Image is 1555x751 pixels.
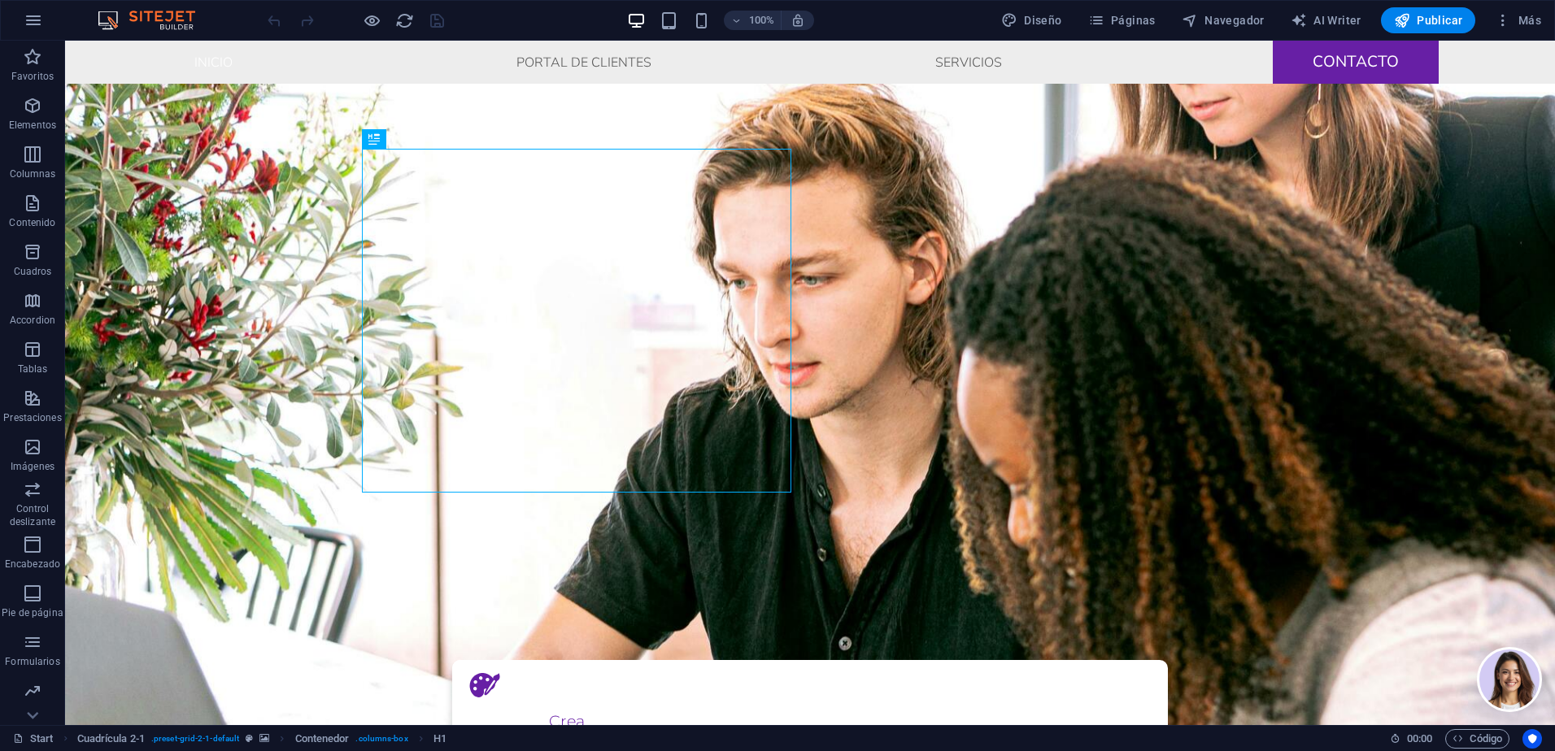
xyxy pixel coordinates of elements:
p: Formularios [5,655,59,668]
span: . columns-box [355,729,407,749]
button: Haz clic para salir del modo de previsualización y seguir editando [362,11,381,30]
span: AI Writer [1291,12,1361,28]
span: Código [1453,729,1502,749]
button: Diseño [995,7,1069,33]
p: Columnas [10,167,56,180]
button: Páginas [1082,7,1162,33]
i: Este elemento es un preajuste personalizable [246,734,253,743]
p: Prestaciones [3,411,61,424]
span: Navegador [1182,12,1265,28]
i: Volver a cargar página [395,11,414,30]
p: Contenido [9,216,55,229]
button: Usercentrics [1522,729,1542,749]
span: Páginas [1088,12,1156,28]
img: agent [1416,609,1472,669]
i: Este elemento contiene un fondo [259,734,269,743]
button: 100% [724,11,782,30]
span: Más [1495,12,1541,28]
button: Publicar [1381,7,1476,33]
button: reload [394,11,414,30]
nav: breadcrumb [77,729,446,749]
button: Navegador [1175,7,1271,33]
p: Elementos [9,119,56,132]
span: : [1418,732,1421,744]
img: Editor Logo [94,11,216,30]
p: Marketing [10,704,54,717]
button: Código [1445,729,1509,749]
a: Haz clic para cancelar la selección y doble clic para abrir páginas [13,729,54,749]
i: Al redimensionar, ajustar el nivel de zoom automáticamente para ajustarse al dispositivo elegido. [791,13,805,28]
h6: 100% [748,11,774,30]
span: Haz clic para seleccionar y doble clic para editar [77,729,145,749]
button: Más [1488,7,1548,33]
h6: Tiempo de la sesión [1390,729,1433,749]
span: Publicar [1394,12,1463,28]
p: Tablas [18,362,48,375]
span: Haz clic para seleccionar y doble clic para editar [433,729,446,749]
p: Cuadros [14,265,52,278]
p: Encabezado [5,558,60,571]
span: Haz clic para seleccionar y doble clic para editar [295,729,350,749]
button: AI Writer [1284,7,1368,33]
span: 00 00 [1407,729,1432,749]
span: . preset-grid-2-1-default [151,729,239,749]
p: Pie de página [2,606,63,619]
p: Imágenes [11,460,54,473]
span: Diseño [1001,12,1062,28]
p: Accordion [10,314,55,327]
p: Favoritos [11,70,54,83]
